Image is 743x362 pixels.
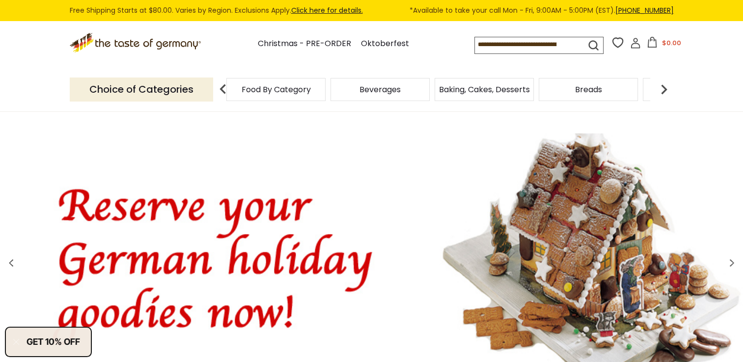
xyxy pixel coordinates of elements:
a: [PHONE_NUMBER] [615,5,674,15]
a: Oktoberfest [361,37,409,51]
div: Free Shipping Starts at $80.00. Varies by Region. Exclusions Apply. [70,5,674,16]
a: Click here for details. [291,5,363,15]
p: Choice of Categories [70,78,213,102]
img: next arrow [654,79,674,99]
span: $0.00 [661,38,681,48]
span: *Available to take your call Mon - Fri, 9:00AM - 5:00PM (EST). [410,5,674,16]
img: previous arrow [213,79,233,99]
a: Beverages [359,86,401,93]
a: Food By Category [242,86,311,93]
a: Breads [575,86,602,93]
a: Baking, Cakes, Desserts [439,86,530,93]
button: $0.00 [643,37,685,52]
a: Christmas - PRE-ORDER [258,37,351,51]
